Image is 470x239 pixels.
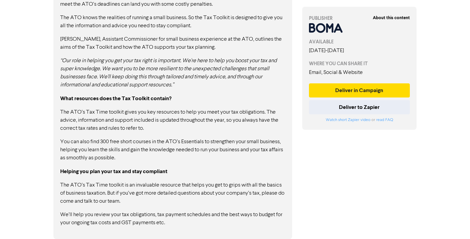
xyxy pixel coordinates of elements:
[60,168,167,175] strong: Helping you plan your tax and stay compliant
[309,60,410,67] div: WHERE YOU CAN SHARE IT
[60,14,285,30] p: The ATO knows the realities of running a small business. So the Tax Toolkit is designed to give y...
[309,117,410,123] div: or
[436,207,470,239] iframe: Chat Widget
[60,181,285,205] p: The ATO’s Tax Time toolkit is an invaluable resource that helps you get to grips with all the bas...
[60,35,285,51] p: [PERSON_NAME], Assistant Commissioner for small business experience at the ATO, outlines the aims...
[309,38,410,45] div: AVAILABLE
[309,47,410,55] div: [DATE] - [DATE]
[326,118,370,122] a: Watch short Zapier video
[309,83,410,97] button: Deliver in Campaign
[309,100,410,114] button: Deliver to Zapier
[60,138,285,162] p: You can also find 300 free short courses in the ATO’s Essentials to strengthen your small busines...
[60,95,171,102] strong: What resources does the Tax Toolkit contain?
[373,15,410,21] strong: About this content
[309,69,410,77] div: Email, Social & Website
[60,108,285,132] p: The ATO’s Tax Time toolkit gives you key resources to help you meet your tax obligations. The adv...
[60,211,285,227] p: We’ll help you review your tax obligations, tax payment schedules and the best ways to budget for...
[309,15,410,22] div: PUBLISHER
[376,118,393,122] a: read FAQ
[60,58,277,88] em: “Our role in helping you get your tax right is important. We're here to help you boost your tax a...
